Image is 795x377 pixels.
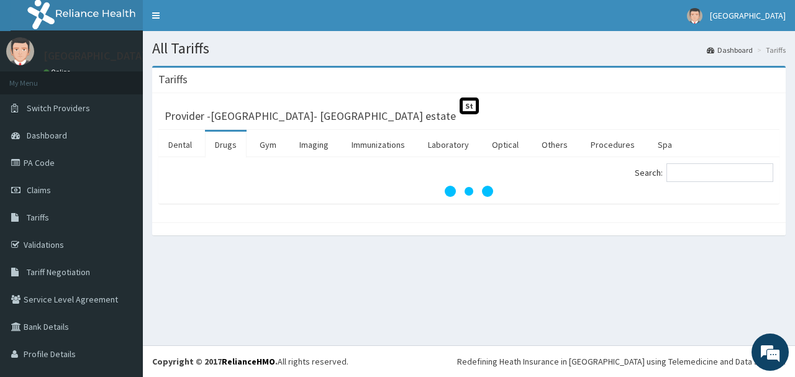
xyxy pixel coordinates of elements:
span: [GEOGRAPHIC_DATA] [710,10,786,21]
span: Switch Providers [27,102,90,114]
span: St [460,98,479,114]
a: Drugs [205,132,247,158]
footer: All rights reserved. [143,345,795,377]
a: Procedures [581,132,645,158]
img: User Image [687,8,702,24]
span: Tariff Negotiation [27,266,90,278]
a: Optical [482,132,529,158]
span: Tariffs [27,212,49,223]
h1: All Tariffs [152,40,786,57]
strong: Copyright © 2017 . [152,356,278,367]
label: Search: [635,163,773,182]
a: RelianceHMO [222,356,275,367]
a: Others [532,132,578,158]
h3: Tariffs [158,74,188,85]
p: [GEOGRAPHIC_DATA] [43,50,146,61]
span: Claims [27,184,51,196]
a: Online [43,68,73,76]
svg: audio-loading [444,166,494,216]
div: Redefining Heath Insurance in [GEOGRAPHIC_DATA] using Telemedicine and Data Science! [457,355,786,368]
h3: Provider - [GEOGRAPHIC_DATA]- [GEOGRAPHIC_DATA] estate [165,111,456,122]
a: Imaging [289,132,338,158]
a: Dashboard [707,45,753,55]
input: Search: [666,163,773,182]
li: Tariffs [754,45,786,55]
a: Gym [250,132,286,158]
span: Dashboard [27,130,67,141]
a: Immunizations [342,132,415,158]
img: User Image [6,37,34,65]
a: Laboratory [418,132,479,158]
a: Spa [648,132,682,158]
a: Dental [158,132,202,158]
